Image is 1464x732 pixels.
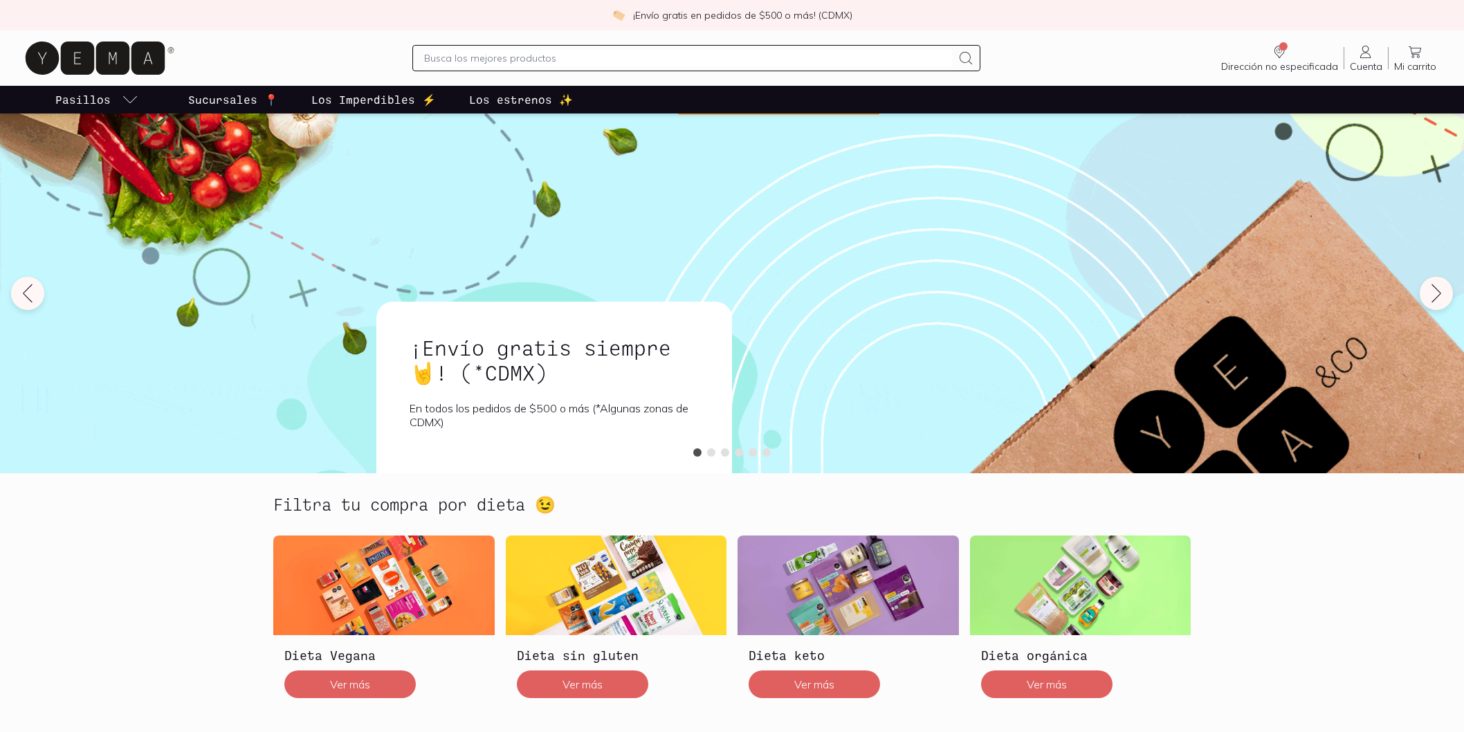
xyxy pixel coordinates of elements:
p: En todos los pedidos de $500 o más (*Algunas zonas de CDMX) [410,401,699,429]
h3: Dieta sin gluten [517,646,716,664]
h3: Dieta orgánica [981,646,1180,664]
a: Dirección no especificada [1216,44,1344,73]
img: Dieta keto [738,536,959,635]
a: Cuenta [1344,44,1388,73]
a: pasillo-todos-link [53,86,141,113]
p: Los estrenos ✨ [469,91,573,108]
a: Los Imperdibles ⚡️ [309,86,439,113]
button: Ver más [749,670,880,698]
p: ¡Envío gratis en pedidos de $500 o más! (CDMX) [633,8,852,22]
a: Mi carrito [1389,44,1442,73]
a: Dieta ketoDieta ketoVer más [738,536,959,708]
span: Dirección no especificada [1221,60,1338,73]
input: Busca los mejores productos [424,50,952,66]
h3: Dieta keto [749,646,948,664]
span: Mi carrito [1394,60,1436,73]
a: Dieta orgánicaDieta orgánicaVer más [970,536,1191,708]
h1: ¡Envío gratis siempre🤘! (*CDMX) [410,335,699,385]
h3: Dieta Vegana [284,646,484,664]
a: Los estrenos ✨ [466,86,576,113]
p: Pasillos [55,91,111,108]
button: Ver más [981,670,1113,698]
a: Dieta sin glutenDieta sin glutenVer más [506,536,727,708]
span: Cuenta [1350,60,1382,73]
button: Ver más [517,670,648,698]
p: Sucursales 📍 [188,91,278,108]
a: Sucursales 📍 [185,86,281,113]
img: Dieta Vegana [273,536,495,635]
p: Los Imperdibles ⚡️ [311,91,436,108]
button: Ver más [284,670,416,698]
img: check [612,9,625,21]
img: Dieta sin gluten [506,536,727,635]
img: Dieta orgánica [970,536,1191,635]
a: Dieta VeganaDieta VeganaVer más [273,536,495,708]
h2: Filtra tu compra por dieta 😉 [273,495,556,513]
